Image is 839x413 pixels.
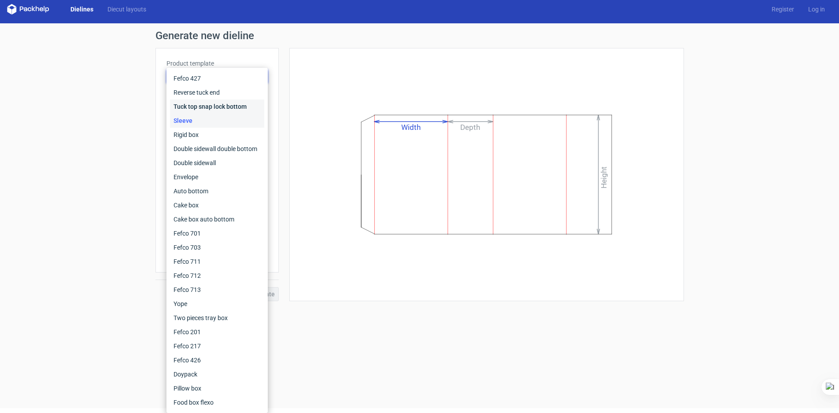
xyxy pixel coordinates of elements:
[166,59,268,68] label: Product template
[170,297,264,311] div: Yope
[170,212,264,226] div: Cake box auto bottom
[401,123,421,132] text: Width
[765,5,801,14] a: Register
[100,5,153,14] a: Diecut layouts
[801,5,832,14] a: Log in
[155,30,684,41] h1: Generate new dieline
[170,254,264,269] div: Fefco 711
[170,128,264,142] div: Rigid box
[170,353,264,367] div: Fefco 426
[170,283,264,297] div: Fefco 713
[63,5,100,14] a: Dielines
[170,240,264,254] div: Fefco 703
[170,198,264,212] div: Cake box
[170,311,264,325] div: Two pieces tray box
[170,367,264,381] div: Doypack
[170,170,264,184] div: Envelope
[599,166,608,188] text: Height
[170,226,264,240] div: Fefco 701
[170,100,264,114] div: Tuck top snap lock bottom
[170,381,264,395] div: Pillow box
[170,156,264,170] div: Double sidewall
[170,71,264,85] div: Fefco 427
[170,184,264,198] div: Auto bottom
[170,114,264,128] div: Sleeve
[170,85,264,100] div: Reverse tuck end
[170,142,264,156] div: Double sidewall double bottom
[170,395,264,409] div: Food box flexo
[170,325,264,339] div: Fefco 201
[170,339,264,353] div: Fefco 217
[170,269,264,283] div: Fefco 712
[460,123,480,132] text: Depth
